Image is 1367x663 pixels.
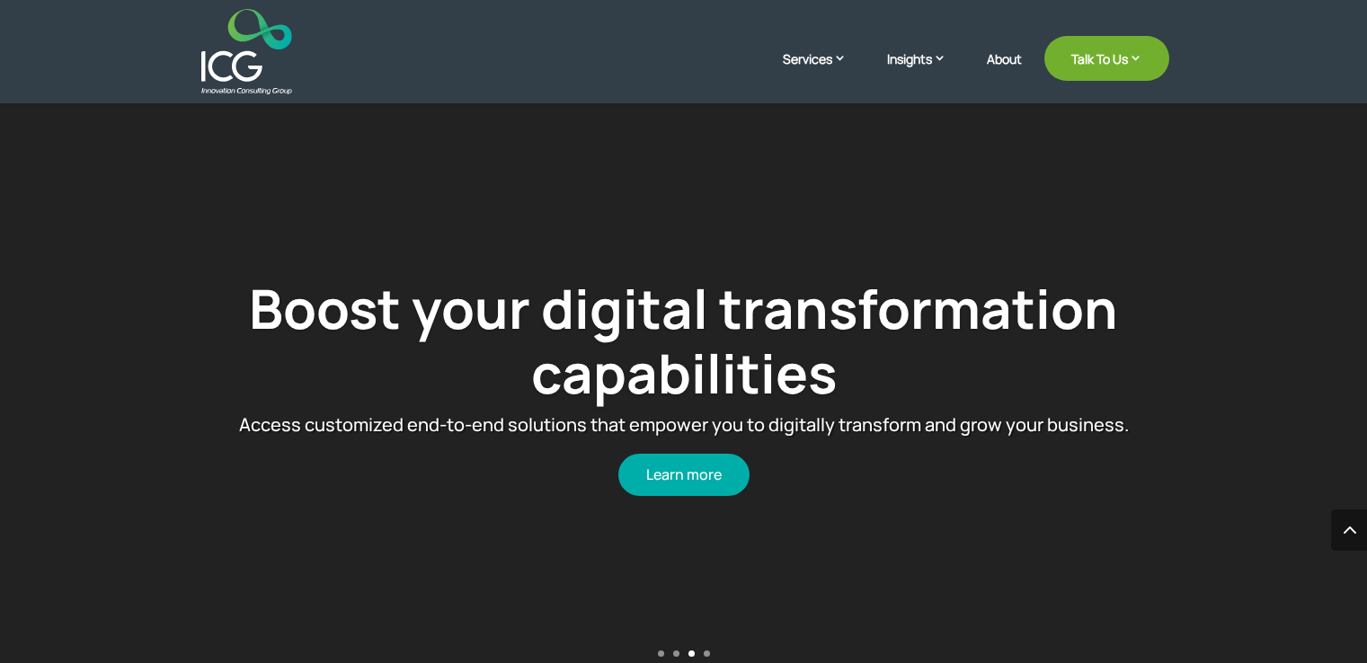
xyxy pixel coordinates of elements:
a: Insights [887,49,964,94]
a: 1 [658,650,664,657]
a: 4 [704,650,710,657]
a: 2 [673,650,679,657]
a: Boost your digital transformation capabilities [249,271,1118,410]
a: Talk To Us [1044,36,1169,81]
a: Learn more [618,454,750,496]
a: Services [783,49,865,94]
img: ICG [201,9,292,94]
iframe: Chat Widget [1068,469,1367,663]
span: Access customized end-to-end solutions that empower you to digitally transform and grow your busi... [239,412,1129,437]
a: About [987,52,1022,94]
a: 3 [688,650,695,657]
